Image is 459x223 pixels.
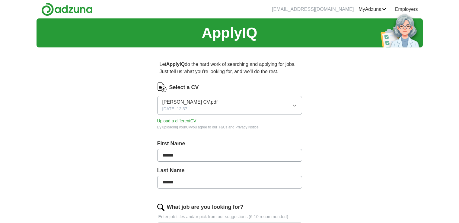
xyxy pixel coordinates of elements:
label: Last Name [157,166,302,175]
a: T&Cs [218,125,227,129]
a: Privacy Notice [235,125,259,129]
h1: ApplyIQ [202,22,257,44]
button: Upload a differentCV [157,118,196,124]
p: Let do the hard work of searching and applying for jobs. Just tell us what you're looking for, an... [157,58,302,78]
button: [PERSON_NAME] CV.pdf[DATE] 12:37 [157,96,302,115]
label: First Name [157,140,302,148]
label: What job are you looking for? [167,203,244,211]
div: By uploading your CV you agree to our and . [157,124,302,130]
img: search.png [157,204,164,211]
strong: ApplyIQ [166,62,185,67]
a: Employers [395,6,418,13]
a: MyAdzuna [359,6,386,13]
li: [EMAIL_ADDRESS][DOMAIN_NAME] [272,6,354,13]
img: Adzuna logo [41,2,93,16]
span: [DATE] 12:37 [162,106,187,112]
p: Enter job titles and/or pick from our suggestions (6-10 recommended) [157,214,302,220]
label: Select a CV [169,83,199,92]
img: CV Icon [157,82,167,92]
span: [PERSON_NAME] CV.pdf [162,99,218,106]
